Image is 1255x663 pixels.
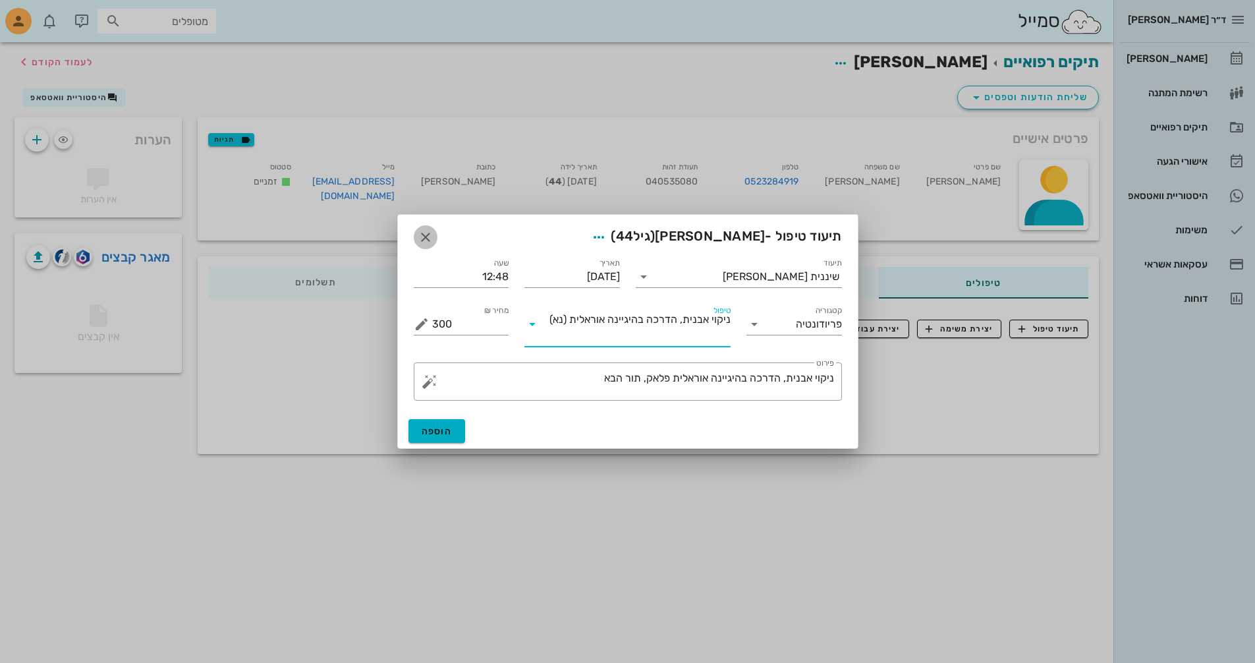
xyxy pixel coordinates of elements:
[655,228,765,244] span: [PERSON_NAME]
[587,225,841,249] span: תיעוד טיפול -
[636,266,842,287] div: תיעודשיננית [PERSON_NAME]
[823,258,842,268] label: תיעוד
[484,306,509,316] label: מחיר ₪
[611,228,655,244] span: (גיל )
[494,258,509,268] label: שעה
[422,426,453,437] span: הוספה
[723,271,839,283] div: שיננית [PERSON_NAME]
[569,314,731,326] span: ניקוי אבנית, הדרכה בהיגיינה אוראלית
[408,419,466,443] button: הוספה
[549,314,567,326] span: (נא)
[816,359,834,368] label: פירוט
[815,306,842,316] label: קטגוריה
[713,306,731,316] label: טיפול
[616,228,634,244] span: 44
[599,258,620,268] label: תאריך
[414,316,430,332] button: מחיר ₪ appended action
